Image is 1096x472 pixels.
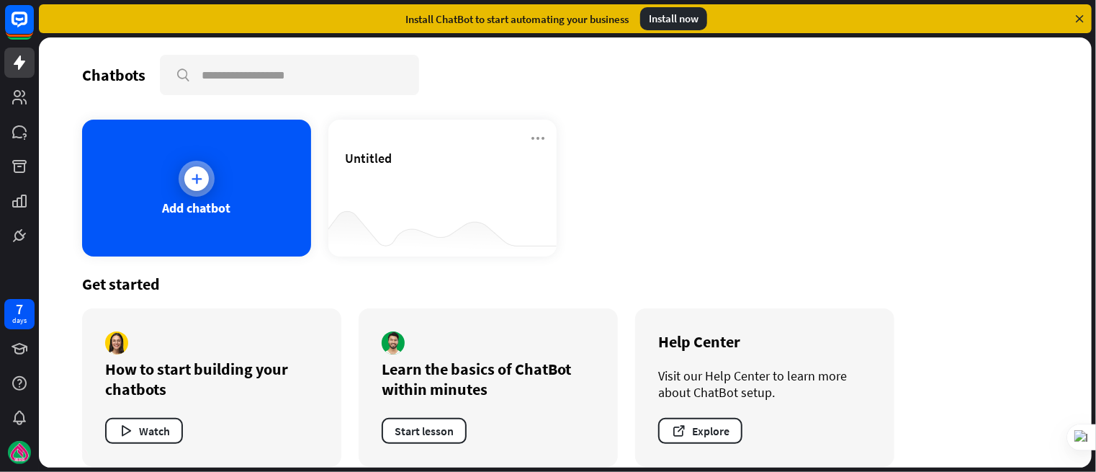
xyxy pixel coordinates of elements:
[105,331,128,355] img: author
[658,418,742,444] button: Explore
[658,331,871,352] div: Help Center
[12,6,55,49] button: Open LiveChat chat widget
[16,303,23,316] div: 7
[346,150,392,166] span: Untitled
[382,331,405,355] img: author
[105,418,183,444] button: Watch
[105,359,318,399] div: How to start building your chatbots
[4,299,35,329] a: 7 days
[82,65,145,85] div: Chatbots
[82,274,1048,294] div: Get started
[382,418,467,444] button: Start lesson
[405,12,629,26] div: Install ChatBot to start automating your business
[162,200,230,216] div: Add chatbot
[658,368,871,401] div: Visit our Help Center to learn more about ChatBot setup.
[382,359,595,399] div: Learn the basics of ChatBot within minutes
[640,7,707,30] div: Install now
[12,316,27,326] div: days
